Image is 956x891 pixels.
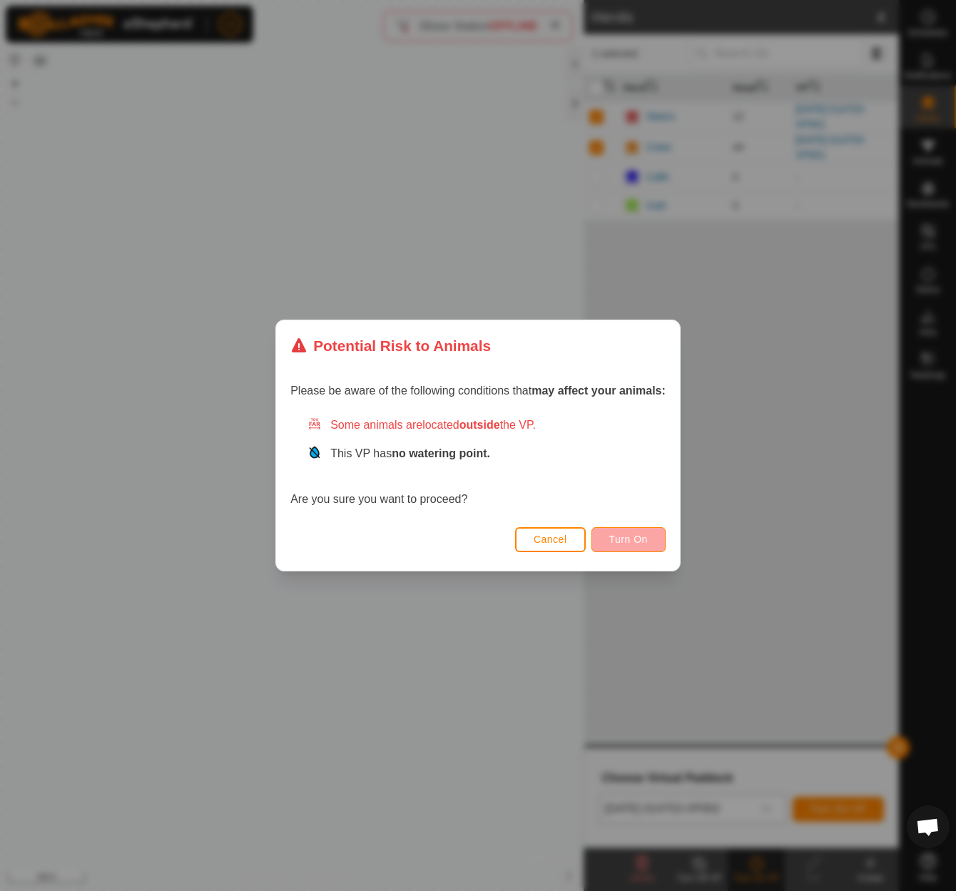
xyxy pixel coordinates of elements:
[392,447,490,459] strong: no watering point.
[532,385,666,397] strong: may affect your animals:
[422,419,536,431] span: located the VP.
[609,534,648,545] span: Turn On
[290,417,666,508] div: Are you sure you want to proceed?
[459,419,500,431] strong: outside
[330,447,490,459] span: This VP has
[591,527,666,552] button: Turn On
[515,527,586,552] button: Cancel
[290,385,666,397] span: Please be aware of the following conditions that
[534,534,567,545] span: Cancel
[907,805,950,848] div: Open chat
[290,335,491,357] div: Potential Risk to Animals
[307,417,666,434] div: Some animals are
